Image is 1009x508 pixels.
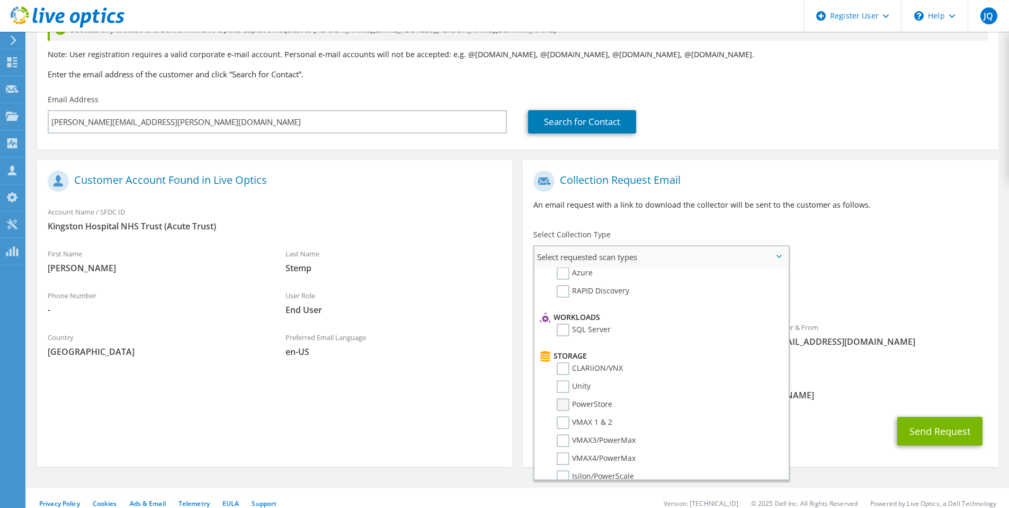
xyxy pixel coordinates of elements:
span: en-US [285,346,502,358]
li: Version: [TECHNICAL_ID] [664,499,738,508]
div: Country [37,326,275,363]
a: EULA [222,499,239,508]
a: Support [252,499,276,508]
button: Send Request [897,417,983,445]
span: - [48,304,264,316]
label: Unity [557,380,591,393]
label: VMAX4/PowerMax [557,452,636,465]
a: Cookies [93,499,117,508]
label: VMAX 1 & 2 [557,416,612,429]
p: An email request with a link to download the collector will be sent to the customer as follows. [533,199,987,211]
span: Select requested scan types [534,246,788,268]
label: VMAX3/PowerMax [557,434,636,447]
h3: Enter the email address of the customer and click “Search for Contact”. [48,68,988,80]
label: CLARiiON/VNX [557,362,623,375]
div: First Name [37,243,275,279]
svg: \n [914,11,924,21]
div: CC & Reply To [523,370,998,406]
div: User Role [275,284,513,321]
label: RAPID Discovery [557,285,629,298]
div: Phone Number [37,284,275,321]
a: Ads & Email [130,499,166,508]
label: Select Collection Type [533,229,611,240]
label: SQL Server [557,324,611,336]
label: Email Address [48,94,99,105]
div: Last Name [275,243,513,279]
span: [PERSON_NAME] [48,262,264,274]
li: Storage [537,350,783,362]
span: End User [285,304,502,316]
div: Preferred Email Language [275,326,513,363]
label: Azure [557,267,593,280]
span: Kingston Hospital NHS Trust (Acute Trust) [48,220,502,232]
a: Privacy Policy [39,499,80,508]
h1: Collection Request Email [533,171,982,192]
span: Stemp [285,262,502,274]
p: Note: User registration requires a valid corporate e-mail account. Personal e-mail accounts will ... [48,49,988,60]
div: To [523,316,761,364]
h1: Customer Account Found in Live Optics [48,171,496,192]
div: Account Name / SFDC ID [37,201,512,237]
span: [EMAIL_ADDRESS][DOMAIN_NAME] [771,336,988,347]
a: Search for Contact [528,110,636,133]
label: Isilon/PowerScale [557,470,634,483]
span: JQ [980,7,997,24]
div: Sender & From [761,316,998,353]
div: Requested Collections [523,272,998,311]
li: Powered by Live Optics, a Dell Technology [870,499,996,508]
label: PowerStore [557,398,612,411]
a: Telemetry [178,499,210,508]
li: Workloads [537,311,783,324]
li: © 2025 Dell Inc. All Rights Reserved [751,499,858,508]
span: [GEOGRAPHIC_DATA] [48,346,264,358]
